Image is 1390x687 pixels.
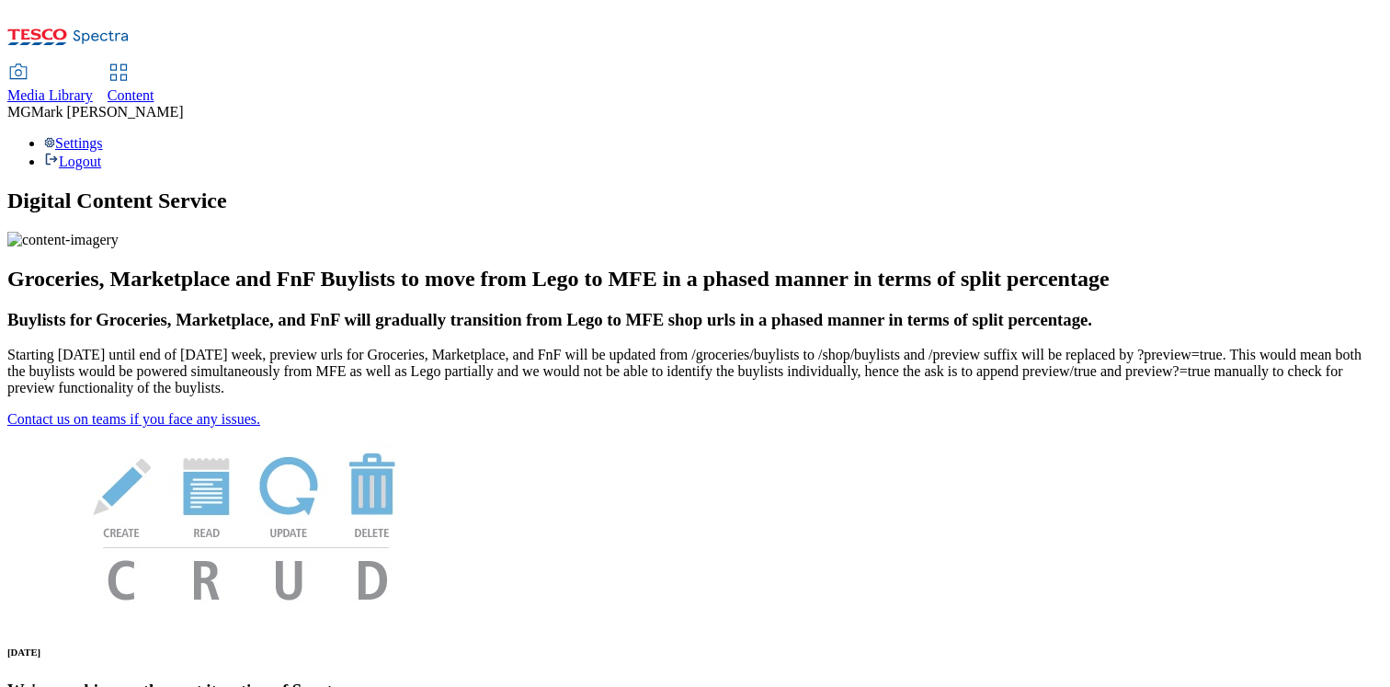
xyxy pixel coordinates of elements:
[7,87,93,103] span: Media Library
[7,189,1383,213] h1: Digital Content Service
[44,154,101,169] a: Logout
[108,87,154,103] span: Content
[31,104,184,120] span: Mark [PERSON_NAME]
[7,647,1383,658] h6: [DATE]
[7,347,1383,396] p: Starting [DATE] until end of [DATE] week, preview urls for Groceries, Marketplace, and FnF will b...
[7,232,119,248] img: content-imagery
[7,411,260,427] a: Contact us on teams if you face any issues.
[7,267,1383,292] h2: Groceries, Marketplace and FnF Buylists to move from Lego to MFE in a phased manner in terms of s...
[108,65,154,104] a: Content
[7,65,93,104] a: Media Library
[44,135,103,151] a: Settings
[7,310,1383,330] h3: Buylists for Groceries, Marketplace, and FnF will gradually transition from Lego to MFE shop urls...
[7,428,485,620] img: News Image
[7,104,31,120] span: MG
